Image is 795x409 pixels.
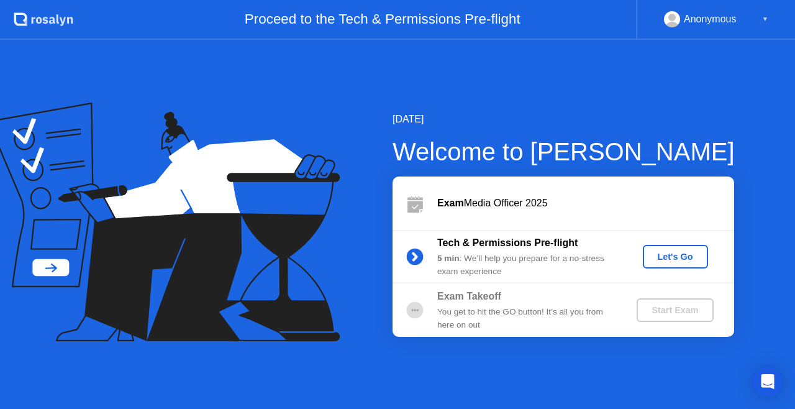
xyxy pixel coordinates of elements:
div: You get to hit the GO button! It’s all you from here on out [437,306,616,331]
div: Open Intercom Messenger [753,367,783,397]
div: [DATE] [393,112,735,127]
b: Tech & Permissions Pre-flight [437,237,578,248]
button: Let's Go [643,245,708,269]
div: : We’ll help you prepare for a no-stress exam experience [437,252,616,278]
div: Anonymous [684,11,737,27]
div: Start Exam [642,305,708,315]
div: Let's Go [648,252,703,262]
div: Welcome to [PERSON_NAME] [393,133,735,170]
b: Exam [437,198,464,208]
b: 5 min [437,254,460,263]
b: Exam Takeoff [437,291,501,301]
div: Media Officer 2025 [437,196,734,211]
button: Start Exam [637,298,713,322]
div: ▼ [762,11,768,27]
